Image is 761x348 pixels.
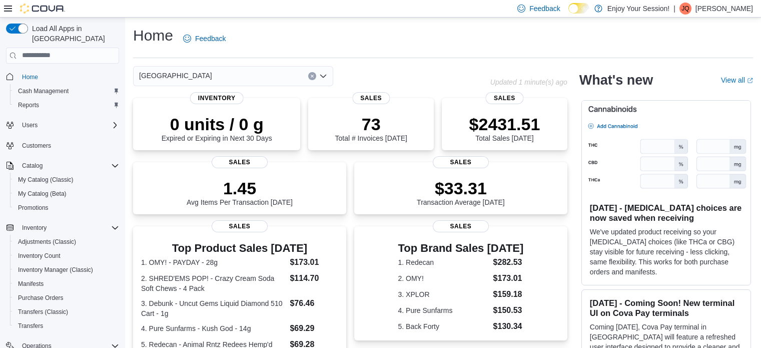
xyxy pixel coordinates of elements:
div: Avg Items Per Transaction [DATE] [187,178,293,206]
span: Inventory [22,224,47,232]
button: Clear input [308,72,316,80]
span: Inventory Manager (Classic) [14,264,119,276]
h2: What's new [579,72,653,88]
dd: $159.18 [493,288,524,300]
span: Sales [433,220,489,232]
span: My Catalog (Classic) [14,174,119,186]
button: Inventory [18,222,51,234]
a: Home [18,71,42,83]
h3: [DATE] - Coming Soon! New terminal UI on Cova Pay terminals [590,298,742,318]
button: Users [18,119,42,131]
span: Transfers (Classic) [18,308,68,316]
button: Inventory Manager (Classic) [10,263,123,277]
div: Transaction Average [DATE] [417,178,505,206]
button: Users [2,118,123,132]
dd: $114.70 [290,272,338,284]
div: Jessica Quenneville [679,3,691,15]
button: Transfers [10,319,123,333]
dd: $282.53 [493,256,524,268]
a: Inventory Count [14,250,65,262]
dt: 5. Back Forty [398,321,489,331]
span: Customers [22,142,51,150]
span: Purchase Orders [18,294,64,302]
span: Inventory Count [18,252,61,260]
a: Cash Management [14,85,73,97]
button: Cash Management [10,84,123,98]
p: 1.45 [187,178,293,198]
span: Cash Management [18,87,69,95]
span: Sales [433,156,489,168]
span: My Catalog (Beta) [18,190,67,198]
span: Users [18,119,119,131]
dd: $173.01 [493,272,524,284]
button: Customers [2,138,123,153]
span: Home [18,71,119,83]
button: Promotions [10,201,123,215]
p: Enjoy Your Session! [607,3,670,15]
a: Purchase Orders [14,292,68,304]
span: Sales [352,92,390,104]
a: Transfers [14,320,47,332]
button: My Catalog (Beta) [10,187,123,201]
div: Total Sales [DATE] [469,114,540,142]
dt: 1. Redecan [398,257,489,267]
span: Customers [18,139,119,152]
h3: [DATE] - [MEDICAL_DATA] choices are now saved when receiving [590,203,742,223]
span: Promotions [14,202,119,214]
a: Reports [14,99,43,111]
dt: 4. Pure Sunfarms - Kush God - 14g [141,323,286,333]
dt: 1. OMY! - PAYDAY - 28g [141,257,286,267]
a: Manifests [14,278,48,290]
button: My Catalog (Classic) [10,173,123,187]
p: We've updated product receiving so your [MEDICAL_DATA] choices (like THCa or CBG) stay visible fo... [590,227,742,277]
span: Manifests [14,278,119,290]
span: Transfers [14,320,119,332]
dd: $173.01 [290,256,338,268]
button: Inventory [2,221,123,235]
span: Home [22,73,38,81]
span: Reports [18,101,39,109]
span: Inventory Count [14,250,119,262]
a: Transfers (Classic) [14,306,72,318]
span: Catalog [22,162,43,170]
button: Home [2,70,123,84]
dt: 3. Debunk - Uncut Gems Liquid Diamond 510 Cart - 1g [141,298,286,318]
p: $2431.51 [469,114,540,134]
p: 0 units / 0 g [162,114,272,134]
a: Promotions [14,202,53,214]
span: Feedback [195,34,226,44]
span: My Catalog (Beta) [14,188,119,200]
h3: Top Product Sales [DATE] [141,242,338,254]
button: Reports [10,98,123,112]
a: Customers [18,140,55,152]
dd: $150.53 [493,304,524,316]
img: Cova [20,4,65,14]
span: My Catalog (Classic) [18,176,74,184]
dd: $69.29 [290,322,338,334]
a: Adjustments (Classic) [14,236,80,248]
a: Feedback [179,29,230,49]
dd: $76.46 [290,297,338,309]
button: Adjustments (Classic) [10,235,123,249]
span: Transfers (Classic) [14,306,119,318]
span: Load All Apps in [GEOGRAPHIC_DATA] [28,24,119,44]
p: 73 [335,114,407,134]
button: Manifests [10,277,123,291]
span: Adjustments (Classic) [14,236,119,248]
span: Transfers [18,322,43,330]
span: Cash Management [14,85,119,97]
button: Purchase Orders [10,291,123,305]
button: Transfers (Classic) [10,305,123,319]
span: Sales [212,156,268,168]
h1: Home [133,26,173,46]
span: Sales [486,92,523,104]
a: View allExternal link [721,76,753,84]
dt: 3. XPLOR [398,289,489,299]
span: Sales [212,220,268,232]
span: [GEOGRAPHIC_DATA] [139,70,212,82]
a: Inventory Manager (Classic) [14,264,97,276]
span: Purchase Orders [14,292,119,304]
span: Reports [14,99,119,111]
span: Promotions [18,204,49,212]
